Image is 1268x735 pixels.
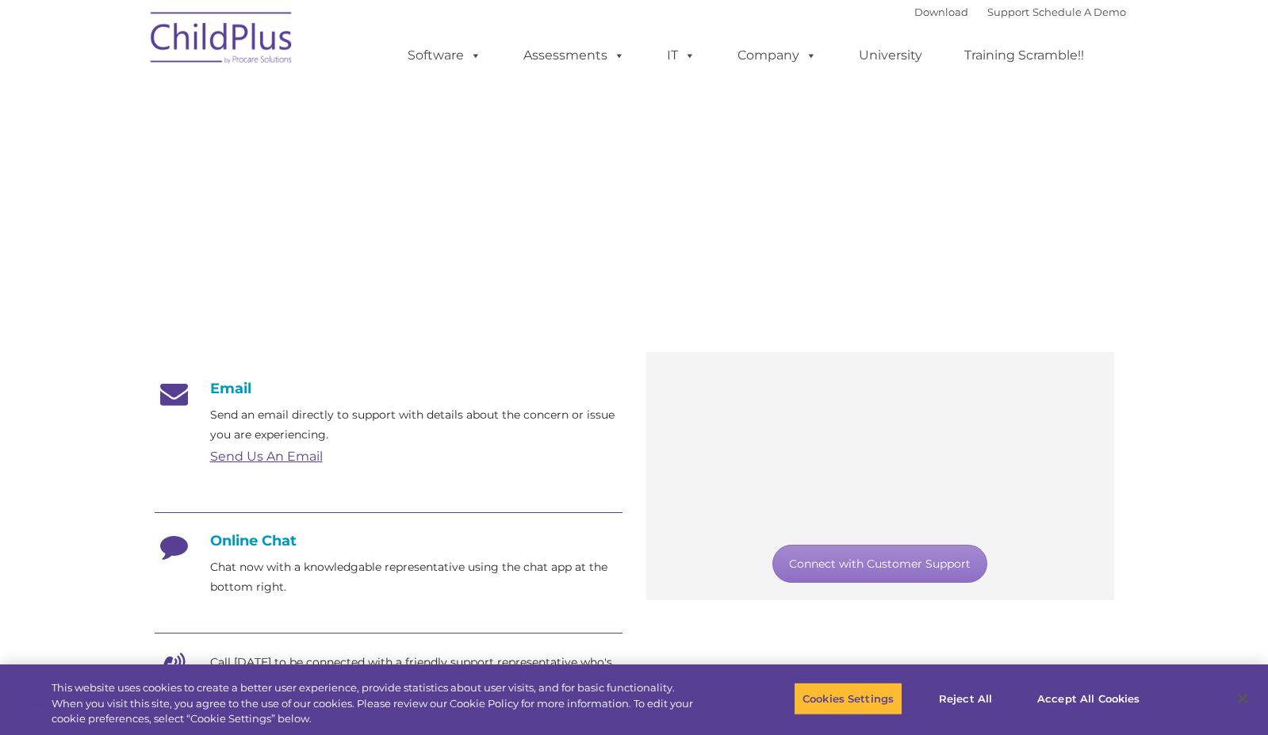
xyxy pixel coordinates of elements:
h4: Online Chat [155,532,623,549]
a: Send Us An Email [210,449,323,464]
p: Chat now with a knowledgable representative using the chat app at the bottom right. [210,557,623,597]
button: Accept All Cookies [1029,682,1148,715]
a: Training Scramble!! [948,40,1100,71]
a: University [843,40,938,71]
p: Call [DATE] to be connected with a friendly support representative who's eager to help. [210,653,623,692]
a: Software [392,40,497,71]
p: Send an email directly to support with details about the concern or issue you are experiencing. [210,405,623,445]
button: Close [1225,681,1260,716]
a: Download [914,6,968,18]
a: Connect with Customer Support [772,545,987,583]
a: Support [987,6,1029,18]
button: Reject All [916,682,1015,715]
button: Cookies Settings [794,682,902,715]
font: | [914,6,1126,18]
a: Company [722,40,833,71]
a: IT [651,40,711,71]
a: Schedule A Demo [1032,6,1126,18]
img: ChildPlus by Procare Solutions [143,1,301,80]
h4: Email [155,380,623,397]
a: Assessments [508,40,641,71]
div: This website uses cookies to create a better user experience, provide statistics about user visit... [52,680,697,727]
